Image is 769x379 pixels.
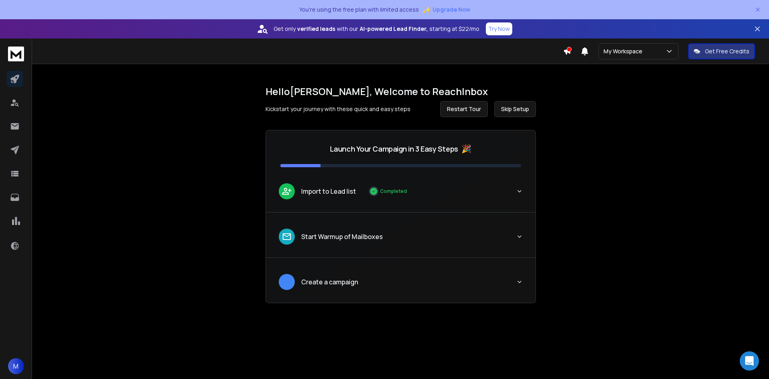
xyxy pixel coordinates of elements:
div: Open Intercom Messenger [740,351,759,371]
p: Completed [380,188,407,195]
h1: Hello [PERSON_NAME] , Welcome to ReachInbox [266,85,536,98]
span: 🎉 [461,143,471,154]
p: Import to Lead list [301,186,356,196]
span: Upgrade Now [433,6,470,14]
p: Get Free Credits [705,47,749,55]
p: My Workspace [604,47,646,55]
strong: AI-powered Lead Finder, [360,25,428,33]
button: Try Now [486,22,512,35]
img: logo [8,47,24,61]
button: ✨Upgrade Now [422,2,470,18]
p: Launch Your Campaign in 3 Easy Steps [330,143,458,154]
img: lead [282,231,292,242]
img: lead [282,186,292,196]
p: You're using the free plan with limited access [299,6,419,14]
button: Get Free Credits [688,43,755,59]
span: ✨ [422,4,431,15]
button: M [8,358,24,374]
span: Skip Setup [501,105,529,113]
button: leadImport to Lead listCompleted [266,177,535,212]
p: Try Now [488,25,510,33]
button: leadCreate a campaign [266,268,535,303]
button: Restart Tour [440,101,488,117]
img: lead [282,277,292,287]
p: Get only with our starting at $22/mo [274,25,479,33]
p: Create a campaign [301,277,358,287]
button: leadStart Warmup of Mailboxes [266,222,535,257]
button: Skip Setup [494,101,536,117]
p: Kickstart your journey with these quick and easy steps [266,105,411,113]
strong: verified leads [297,25,335,33]
p: Start Warmup of Mailboxes [301,232,383,241]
